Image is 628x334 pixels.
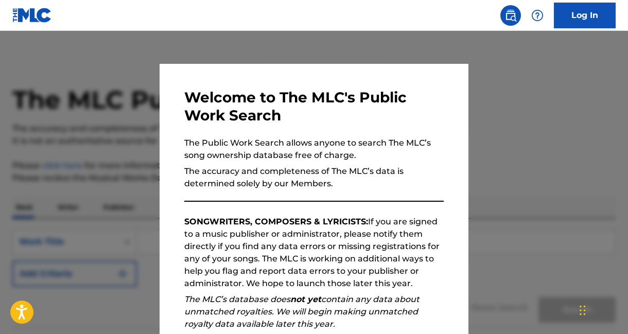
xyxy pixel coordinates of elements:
em: The MLC’s database does contain any data about unmatched royalties. We will begin making unmatche... [184,294,420,329]
a: Log In [554,3,616,28]
img: search [504,9,517,22]
h3: Welcome to The MLC's Public Work Search [184,89,444,125]
div: Help [527,5,548,26]
div: Drag [580,295,586,326]
img: help [531,9,544,22]
a: Public Search [500,5,521,26]
p: The Public Work Search allows anyone to search The MLC’s song ownership database free of charge. [184,137,444,162]
p: If you are signed to a music publisher or administrator, please notify them directly if you find ... [184,216,444,290]
iframe: Chat Widget [577,285,628,334]
img: MLC Logo [12,8,52,23]
strong: SONGWRITERS, COMPOSERS & LYRICISTS: [184,217,368,226]
strong: not yet [290,294,321,304]
p: The accuracy and completeness of The MLC’s data is determined solely by our Members. [184,165,444,190]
